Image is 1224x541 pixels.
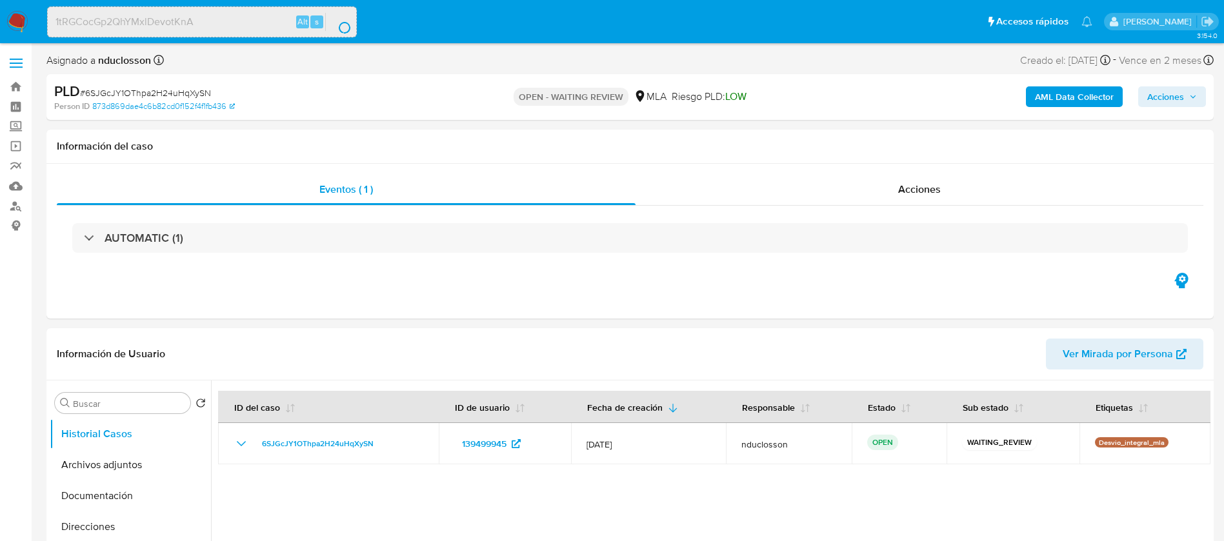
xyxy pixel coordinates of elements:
[319,182,373,197] span: Eventos ( 1 )
[48,14,356,30] input: Buscar usuario o caso...
[50,418,211,449] button: Historial Casos
[72,223,1188,253] div: AUTOMATIC (1)
[514,88,628,106] p: OPEN - WAITING REVIEW
[1201,15,1214,28] a: Salir
[1147,86,1184,107] span: Acciones
[325,13,352,31] button: search-icon
[1020,52,1110,69] div: Creado el: [DATE]
[54,101,90,112] b: Person ID
[57,140,1203,153] h1: Información del caso
[92,101,235,112] a: 873d869dae4c6b82cd0f152f4f1fb436
[73,398,185,409] input: Buscar
[1035,86,1114,107] b: AML Data Collector
[1081,16,1092,27] a: Notificaciones
[315,15,319,28] span: s
[672,90,747,104] span: Riesgo PLD:
[1138,86,1206,107] button: Acciones
[1026,86,1123,107] button: AML Data Collector
[634,90,667,104] div: MLA
[95,53,151,68] b: nduclosson
[996,15,1068,28] span: Accesos rápidos
[50,480,211,511] button: Documentación
[1123,15,1196,28] p: nicolas.duclosson@mercadolibre.com
[1119,54,1201,68] span: Vence en 2 meses
[898,182,941,197] span: Acciones
[105,231,183,245] h3: AUTOMATIC (1)
[725,89,747,104] span: LOW
[1046,339,1203,369] button: Ver Mirada por Persona
[1113,52,1116,69] span: -
[80,86,211,99] span: # 6SJGcJY1OThpa2H24uHqXySN
[1063,339,1173,369] span: Ver Mirada por Persona
[50,449,211,480] button: Archivos adjuntos
[54,81,80,101] b: PLD
[196,398,206,412] button: Volver al orden por defecto
[297,15,308,28] span: Alt
[60,398,70,408] button: Buscar
[46,54,151,68] span: Asignado a
[57,348,165,360] h1: Información de Usuario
